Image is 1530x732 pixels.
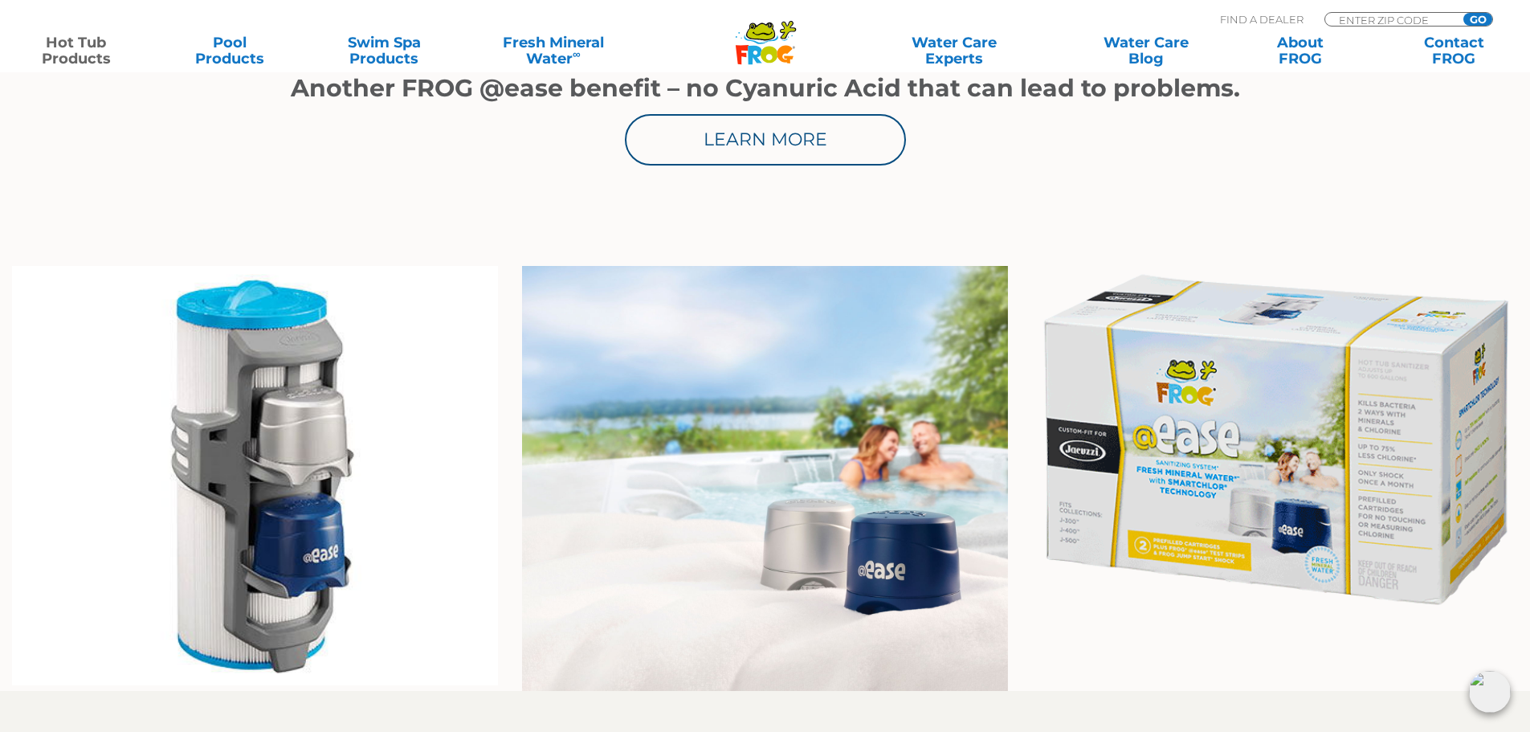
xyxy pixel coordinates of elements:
a: Hot TubProducts [16,35,136,67]
a: Water CareBlog [1086,35,1206,67]
img: 12 [12,266,498,685]
a: Swim SpaProducts [324,35,444,67]
img: for jacuzzi [522,266,1008,691]
a: ContactFROG [1394,35,1514,67]
a: Learn More [625,114,906,166]
a: PoolProducts [170,35,290,67]
a: AboutFROG [1240,35,1360,67]
input: GO [1463,13,1492,26]
p: Find A Dealer [1220,12,1304,27]
input: Zip Code Form [1337,13,1446,27]
h1: Another FROG @ease benefit – no Cyanuric Acid that can lead to problems. [284,75,1247,102]
a: Water CareExperts [857,35,1051,67]
img: @Ease_Jacuzzi_FaceLeft [1032,266,1518,614]
a: Fresh MineralWater∞ [478,35,628,67]
sup: ∞ [573,47,581,60]
img: openIcon [1469,671,1511,713]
